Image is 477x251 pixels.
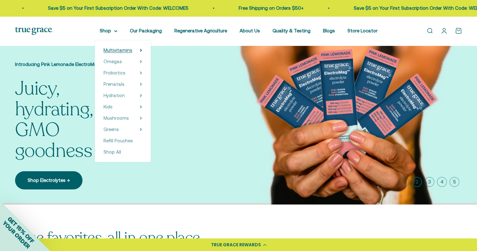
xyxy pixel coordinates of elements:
a: Regenerative Agriculture [174,28,227,33]
summary: Probiotics [103,69,142,77]
a: Refill Pouches [103,137,142,145]
p: Save $5 on Your First Subscription Order With Code: WELCOME5 [40,4,180,12]
span: Refill Pouches [103,138,133,143]
split-lines: True favorites, all in one place. [15,227,203,248]
a: Greens [103,126,119,133]
a: Probiotics [103,69,125,77]
a: Our Packaging [130,28,162,33]
summary: Greens [103,126,142,133]
a: Blogs [323,28,335,33]
button: 4 [437,177,447,187]
a: Multivitamins [103,46,132,54]
span: Shop All [103,149,121,155]
a: Prenatals [103,80,125,88]
summary: Shop [100,27,117,35]
span: Kids [103,104,113,109]
span: Prenatals [103,81,125,87]
button: 2 [412,177,422,187]
button: 5 [449,177,459,187]
span: Hydration [103,93,125,98]
split-lines: Juicy, hydrating, non-GMO goodness [15,76,136,164]
span: Greens [103,127,119,132]
span: YOUR ORDER [1,220,31,250]
span: Omegas [103,59,122,64]
span: Mushrooms [103,115,129,121]
summary: Mushrooms [103,114,142,122]
p: Introducing Pink Lemonade ElectroMag [15,61,140,68]
a: Mushrooms [103,114,129,122]
div: TRUE GRACE REWARDS [211,242,261,248]
a: Store Locator [347,28,378,33]
span: Multivitamins [103,47,132,53]
summary: Hydration [103,92,142,99]
span: Probiotics [103,70,125,75]
a: Free Shipping on Orders $50+ [231,5,295,11]
a: Quality & Testing [273,28,310,33]
a: Omegas [103,58,122,65]
summary: Omegas [103,58,142,65]
summary: Prenatals [103,80,142,88]
a: Shop Electrolytes → [15,171,82,189]
a: Hydration [103,92,125,99]
button: 1 [399,177,409,187]
a: About Us [240,28,260,33]
summary: Kids [103,103,142,111]
span: GET 15% OFF [6,215,35,244]
a: Shop All [103,148,142,156]
a: Kids [103,103,113,111]
button: 3 [424,177,434,187]
summary: Multivitamins [103,46,142,54]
